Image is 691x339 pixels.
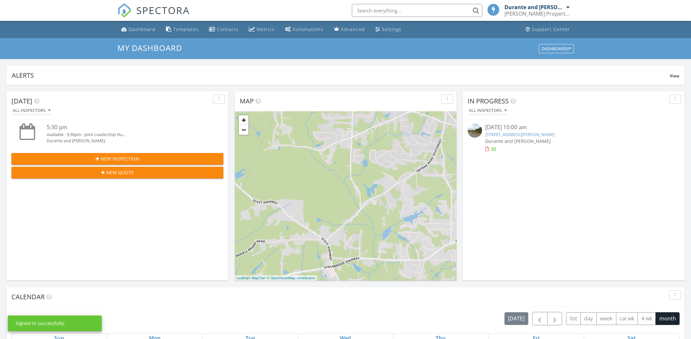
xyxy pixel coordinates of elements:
[382,26,401,32] div: Settings
[173,26,199,32] div: Templates
[655,312,680,325] button: month
[469,108,507,113] div: All Inspectors
[485,131,555,137] a: [STREET_ADDRESS][PERSON_NAME]
[240,97,254,105] span: Map
[106,169,134,176] span: New Quote
[235,275,317,281] div: |
[117,42,182,53] span: My Dashboard
[282,23,326,36] a: Automations (Basic)
[47,138,206,144] div: Durante and [PERSON_NAME]
[616,312,638,325] button: cal wk
[117,9,190,23] a: SPECTORA
[532,312,548,325] button: Previous month
[485,138,551,144] span: Durante and [PERSON_NAME]
[532,26,570,32] div: Support Center
[163,23,201,36] a: Templates
[11,167,223,178] button: New Quote
[101,155,139,162] span: New Inspection
[542,46,571,51] div: Dashboards
[468,97,509,105] span: In Progress
[468,123,482,138] img: streetview
[239,125,248,135] a: Zoom out
[504,4,565,10] div: Durante and [PERSON_NAME]
[580,312,597,325] button: day
[504,10,570,17] div: Tolliver Property Inspections, LLC
[341,26,365,32] div: Advanced
[206,23,241,36] a: Contacts
[47,123,206,131] div: 5:30 pm
[117,3,132,18] img: The Best Home Inspection Software - Spectora
[13,108,51,113] div: All Inspectors
[331,23,368,36] a: Advanced
[523,23,573,36] a: Support Center
[566,312,581,325] button: list
[136,3,190,17] span: SPECTORA
[47,131,206,138] div: Available - 5:30pm - Joint Leadership Hu...
[236,276,247,280] a: Leaflet
[352,4,482,17] input: Search everything...
[504,312,528,325] button: [DATE]
[16,320,65,327] div: Signed in successfully.
[11,106,52,115] button: All Inspectors
[248,276,266,280] a: © MapTiler
[468,123,680,152] a: [DATE] 10:00 am [STREET_ADDRESS][PERSON_NAME] Durante and [PERSON_NAME]
[468,106,508,115] button: All Inspectors
[547,312,563,325] button: Next month
[670,73,679,79] span: View
[11,153,223,165] button: New Inspection
[11,97,32,105] span: [DATE]
[539,44,574,53] button: Dashboards
[257,26,275,32] div: Metrics
[217,26,238,32] div: Contacts
[239,115,248,125] a: Zoom in
[485,123,662,131] div: [DATE] 10:00 am
[373,23,404,36] a: Settings
[128,26,156,32] div: Dashboard
[11,292,45,301] span: Calendar
[596,312,616,325] button: week
[11,312,40,325] h2: [DATE]
[119,23,158,36] a: Dashboard
[246,23,277,36] a: Metrics
[293,26,323,32] div: Automations
[638,312,656,325] button: 4 wk
[267,276,315,280] a: © OpenStreetMap contributors
[12,71,670,80] div: Alerts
